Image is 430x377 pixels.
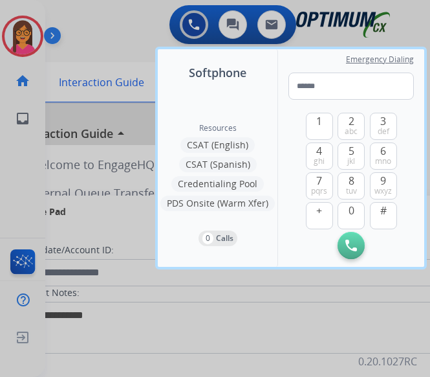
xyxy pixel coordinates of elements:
[311,186,327,196] span: pqrs
[216,233,233,244] p: Calls
[370,202,397,229] button: #
[345,126,358,137] span: abc
[199,123,237,133] span: Resources
[378,126,389,137] span: def
[180,137,255,153] button: CSAT (English)
[202,233,213,244] p: 0
[380,113,386,129] span: 3
[199,231,237,246] button: 0Calls
[316,203,322,218] span: +
[347,156,355,166] span: jkl
[189,63,246,82] span: Softphone
[171,176,264,192] button: Credentialing Pool
[306,113,333,140] button: 1
[349,203,354,218] span: 0
[314,156,325,166] span: ghi
[370,143,397,170] button: 6mno
[316,143,322,159] span: 4
[160,196,275,211] button: PDS Onsite (Warm Xfer)
[316,113,322,129] span: 1
[374,186,392,196] span: wxyz
[338,172,365,200] button: 8tuv
[370,172,397,200] button: 9wxyz
[338,143,365,170] button: 5jkl
[358,354,417,369] p: 0.20.1027RC
[380,203,387,218] span: #
[349,113,354,129] span: 2
[380,173,386,188] span: 9
[375,156,391,166] span: mno
[370,113,397,140] button: 3def
[346,186,357,196] span: tuv
[179,157,257,172] button: CSAT (Spanish)
[338,113,365,140] button: 2abc
[346,54,414,65] span: Emergency Dialing
[306,202,333,229] button: +
[380,143,386,159] span: 6
[349,173,354,188] span: 8
[306,172,333,200] button: 7pqrs
[316,173,322,188] span: 7
[306,143,333,170] button: 4ghi
[338,202,365,229] button: 0
[349,143,354,159] span: 5
[345,240,357,251] img: call-button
